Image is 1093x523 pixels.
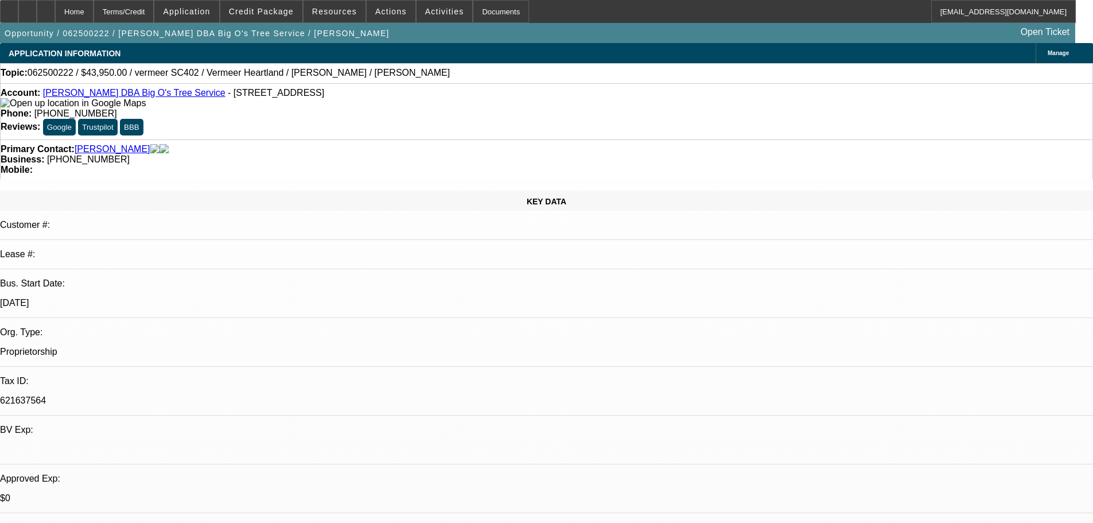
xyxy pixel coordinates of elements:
[425,7,464,16] span: Activities
[78,119,117,135] button: Trustpilot
[367,1,415,22] button: Actions
[1,98,146,108] a: View Google Maps
[220,1,302,22] button: Credit Package
[43,119,76,135] button: Google
[150,144,160,154] img: facebook-icon.png
[47,154,130,164] span: [PHONE_NUMBER]
[1,98,146,109] img: Open up location in Google Maps
[1,154,44,164] strong: Business:
[163,7,210,16] span: Application
[28,68,450,78] span: 062500222 / $43,950.00 / vermeer SC402 / Vermeer Heartland / [PERSON_NAME] / [PERSON_NAME]
[1048,50,1069,56] span: Manage
[417,1,473,22] button: Activities
[34,109,117,118] span: [PHONE_NUMBER]
[1,165,33,175] strong: Mobile:
[1,122,40,131] strong: Reviews:
[312,7,357,16] span: Resources
[9,49,120,58] span: APPLICATION INFORMATION
[43,88,225,98] a: [PERSON_NAME] DBA Big O's Tree Service
[375,7,407,16] span: Actions
[75,144,150,154] a: [PERSON_NAME]
[5,29,390,38] span: Opportunity / 062500222 / [PERSON_NAME] DBA Big O's Tree Service / [PERSON_NAME]
[160,144,169,154] img: linkedin-icon.png
[1,144,75,154] strong: Primary Contact:
[1,109,32,118] strong: Phone:
[1,88,40,98] strong: Account:
[1016,22,1074,42] a: Open Ticket
[228,88,324,98] span: - [STREET_ADDRESS]
[527,197,566,206] span: KEY DATA
[154,1,219,22] button: Application
[229,7,294,16] span: Credit Package
[1,68,28,78] strong: Topic:
[120,119,143,135] button: BBB
[304,1,365,22] button: Resources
